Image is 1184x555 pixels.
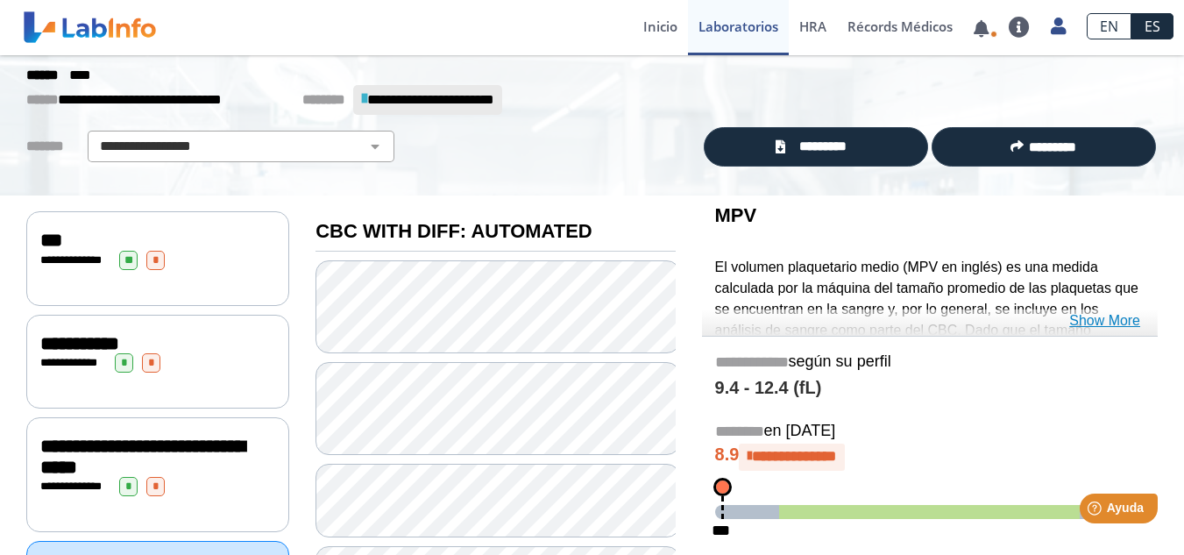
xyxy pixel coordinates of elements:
[1131,13,1173,39] a: ES
[715,378,1145,399] h4: 9.4 - 12.4 (fL)
[715,444,1145,470] h4: 8.9
[315,220,592,242] b: CBC WITH DIFF: AUTOMATED
[1028,487,1165,536] iframe: Help widget launcher
[715,204,757,226] b: MPV
[715,352,1145,373] h5: según su perfil
[1069,310,1140,331] a: Show More
[799,18,826,35] span: HRA
[715,257,1145,445] p: El volumen plaquetario medio (MPV en inglés) es una medida calculada por la máquina del tamaño pr...
[715,422,1145,442] h5: en [DATE]
[1087,13,1131,39] a: EN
